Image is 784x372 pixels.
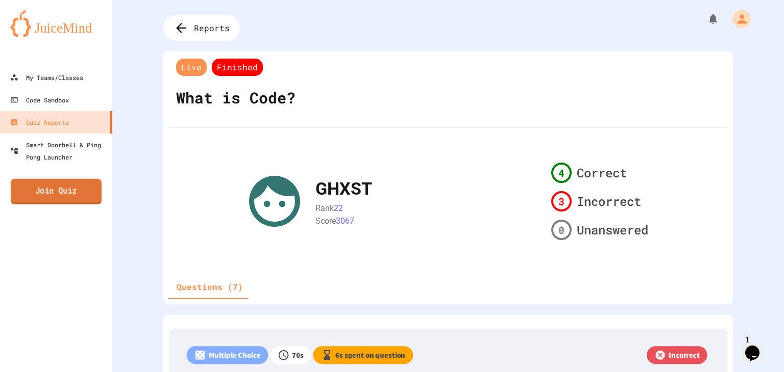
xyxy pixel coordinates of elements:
span: Incorrect [577,192,641,210]
button: Questions (7) [168,275,251,299]
span: 3067 [336,216,354,225]
div: 4 [551,163,572,183]
div: Quiz Reports [10,116,69,128]
div: Code Sandbox [10,94,69,106]
p: Multiple Choice [209,350,261,361]
span: Unanswered [577,221,648,239]
a: Join Quiz [11,179,102,204]
span: Finished [212,59,263,76]
span: Live [176,59,207,76]
img: logo-orange.svg [10,10,102,37]
div: My Notifications [688,10,722,28]
div: 3 [551,191,572,211]
span: Reports [194,22,230,34]
span: 22 [334,203,343,213]
p: 70 s [292,350,304,361]
div: 0 [551,220,572,240]
div: What is Code? [174,78,298,117]
div: My Teams/Classes [10,71,83,84]
p: Incorrect [669,350,700,361]
p: 6 s spent on question [335,350,405,361]
span: Correct [577,164,627,182]
div: My Account [722,7,753,31]
iframe: chat widget [741,331,774,362]
span: Score [315,216,336,225]
span: Rank [315,203,334,213]
div: GHXST [315,176,372,202]
div: Smart Doorbell & Ping Pong Launcher [10,139,108,163]
div: basic tabs example [168,275,251,299]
